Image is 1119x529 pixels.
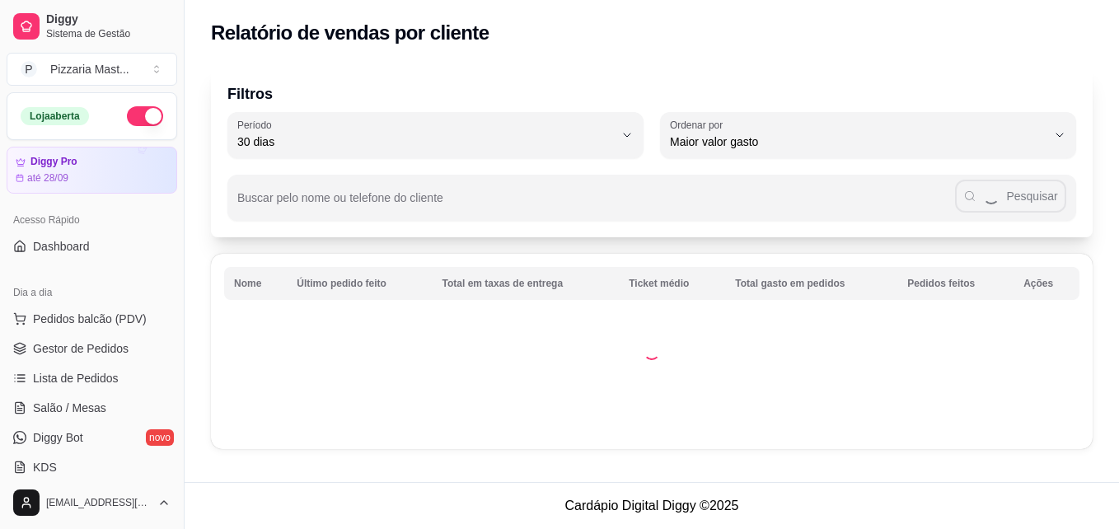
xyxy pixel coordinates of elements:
[7,53,177,86] button: Select a team
[7,483,177,522] button: [EMAIL_ADDRESS][DOMAIN_NAME]
[644,344,660,360] div: Loading
[33,400,106,416] span: Salão / Mesas
[33,459,57,475] span: KDS
[670,118,728,132] label: Ordenar por
[211,20,489,46] h2: Relatório de vendas por cliente
[33,238,90,255] span: Dashboard
[237,118,277,132] label: Período
[7,147,177,194] a: Diggy Proaté 28/09
[237,196,955,213] input: Buscar pelo nome ou telefone do cliente
[46,27,171,40] span: Sistema de Gestão
[127,106,163,126] button: Alterar Status
[7,365,177,391] a: Lista de Pedidos
[7,335,177,362] a: Gestor de Pedidos
[27,171,68,185] article: até 28/09
[185,482,1119,529] footer: Cardápio Digital Diggy © 2025
[21,107,89,125] div: Loja aberta
[237,133,614,150] span: 30 dias
[7,454,177,480] a: KDS
[7,207,177,233] div: Acesso Rápido
[7,233,177,260] a: Dashboard
[7,395,177,421] a: Salão / Mesas
[33,429,83,446] span: Diggy Bot
[21,61,37,77] span: P
[227,112,644,158] button: Período30 dias
[670,133,1046,150] span: Maior valor gasto
[33,311,147,327] span: Pedidos balcão (PDV)
[50,61,129,77] div: Pizzaria Mast ...
[227,82,1076,105] p: Filtros
[33,370,119,386] span: Lista de Pedidos
[46,496,151,509] span: [EMAIL_ADDRESS][DOMAIN_NAME]
[7,306,177,332] button: Pedidos balcão (PDV)
[7,279,177,306] div: Dia a dia
[33,340,129,357] span: Gestor de Pedidos
[7,7,177,46] a: DiggySistema de Gestão
[46,12,171,27] span: Diggy
[7,424,177,451] a: Diggy Botnovo
[30,156,77,168] article: Diggy Pro
[660,112,1076,158] button: Ordenar porMaior valor gasto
